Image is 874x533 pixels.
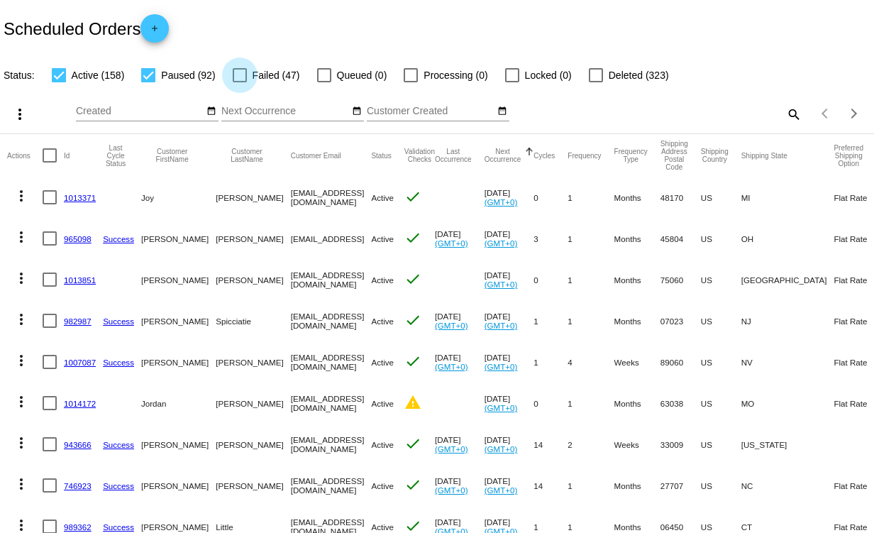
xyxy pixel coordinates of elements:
mat-icon: check [404,312,421,329]
mat-cell: 1 [568,300,614,341]
span: Active [371,358,394,367]
mat-cell: 07023 [660,300,701,341]
mat-icon: more_vert [13,187,30,204]
mat-icon: more_vert [13,229,30,246]
mat-cell: [EMAIL_ADDRESS][DOMAIN_NAME] [291,465,372,506]
span: Active [371,234,394,243]
mat-cell: 45804 [660,218,701,259]
mat-icon: more_vert [13,434,30,451]
span: Failed (47) [253,67,300,84]
a: 1013851 [64,275,96,285]
a: Success [103,481,134,490]
button: Change sorting for LastProcessingCycleId [103,144,128,167]
button: Change sorting for Cycles [533,151,555,160]
mat-cell: Months [614,259,660,300]
mat-cell: 2 [568,424,614,465]
mat-cell: [GEOGRAPHIC_DATA] [741,259,834,300]
input: Next Occurrence [221,106,349,117]
mat-cell: MO [741,383,834,424]
a: Success [103,358,134,367]
a: 943666 [64,440,92,449]
mat-cell: [PERSON_NAME] [141,465,216,506]
mat-cell: 1 [568,465,614,506]
button: Change sorting for Id [64,151,70,160]
mat-cell: 0 [533,259,568,300]
mat-icon: search [785,103,802,125]
button: Change sorting for NextOccurrenceUtc [485,148,521,163]
mat-cell: Jordan [141,383,216,424]
mat-cell: US [701,424,741,465]
button: Previous page [812,99,840,128]
mat-cell: [DATE] [485,300,534,341]
mat-cell: Months [614,465,660,506]
mat-cell: 4 [568,341,614,383]
button: Change sorting for CustomerLastName [216,148,277,163]
input: Created [76,106,204,117]
mat-cell: US [701,300,741,341]
mat-icon: check [404,270,421,287]
mat-cell: US [701,218,741,259]
mat-cell: [EMAIL_ADDRESS][DOMAIN_NAME] [291,300,372,341]
mat-icon: more_vert [13,352,30,369]
mat-icon: check [404,229,421,246]
mat-cell: [EMAIL_ADDRESS][DOMAIN_NAME] [291,424,372,465]
a: 982987 [64,317,92,326]
mat-cell: 1 [568,383,614,424]
mat-cell: Weeks [614,341,660,383]
a: (GMT+0) [435,238,468,248]
span: Locked (0) [525,67,572,84]
mat-cell: Months [614,177,660,218]
mat-icon: check [404,353,421,370]
a: 989362 [64,522,92,532]
span: Active [371,275,394,285]
mat-cell: [EMAIL_ADDRESS][DOMAIN_NAME] [291,383,372,424]
mat-cell: 89060 [660,341,701,383]
mat-cell: US [701,383,741,424]
mat-cell: 0 [533,383,568,424]
button: Next page [840,99,868,128]
mat-cell: [EMAIL_ADDRESS][DOMAIN_NAME] [291,259,372,300]
mat-cell: [DATE] [435,218,485,259]
mat-cell: 0 [533,177,568,218]
input: Customer Created [367,106,494,117]
mat-cell: [PERSON_NAME] [141,218,216,259]
span: Active [371,399,394,408]
mat-cell: [DATE] [485,383,534,424]
mat-icon: date_range [206,106,216,117]
span: Status: [4,70,35,81]
button: Change sorting for FrequencyType [614,148,648,163]
mat-cell: NC [741,465,834,506]
mat-cell: US [701,259,741,300]
span: Active [371,481,394,490]
mat-icon: date_range [497,106,507,117]
mat-cell: 14 [533,424,568,465]
mat-cell: [PERSON_NAME] [216,383,290,424]
a: (GMT+0) [485,362,518,371]
span: Active [371,522,394,532]
span: Active [371,317,394,326]
mat-icon: more_vert [11,106,28,123]
mat-cell: [PERSON_NAME] [216,218,290,259]
mat-icon: check [404,188,421,205]
mat-icon: warning [404,394,421,411]
a: 1014172 [64,399,96,408]
a: (GMT+0) [435,485,468,495]
mat-cell: [EMAIL_ADDRESS][DOMAIN_NAME] [291,341,372,383]
mat-cell: 14 [533,465,568,506]
button: Change sorting for PreferredShippingOption [834,144,863,167]
mat-cell: Months [614,218,660,259]
mat-icon: add [146,23,163,40]
mat-cell: [PERSON_NAME] [141,424,216,465]
mat-cell: 63038 [660,383,701,424]
mat-cell: 75060 [660,259,701,300]
mat-icon: more_vert [13,311,30,328]
mat-cell: 1 [533,300,568,341]
mat-cell: [DATE] [485,424,534,465]
mat-cell: Months [614,300,660,341]
mat-cell: NV [741,341,834,383]
mat-icon: more_vert [13,476,30,493]
mat-cell: [PERSON_NAME] [216,424,290,465]
a: (GMT+0) [485,280,518,289]
mat-icon: check [404,476,421,493]
mat-cell: [PERSON_NAME] [216,465,290,506]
